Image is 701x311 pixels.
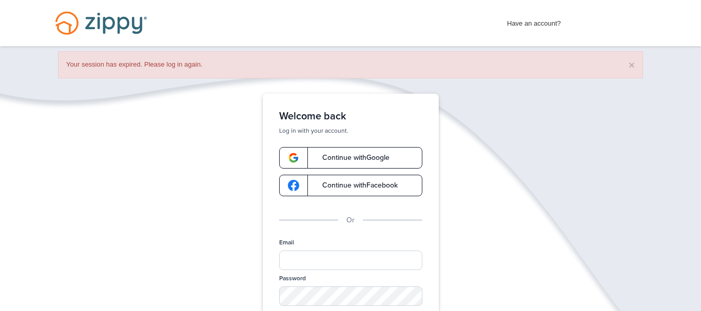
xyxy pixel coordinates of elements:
[507,13,561,29] span: Have an account?
[312,154,390,161] span: Continue with Google
[279,274,306,283] label: Password
[279,175,422,196] a: google-logoContinue withFacebook
[58,51,643,78] div: Your session has expired. Please log in again.
[279,147,422,169] a: google-logoContinue withGoogle
[288,180,299,191] img: google-logo
[279,127,422,135] p: Log in with your account.
[312,182,398,189] span: Continue with Facebook
[279,251,422,270] input: Email
[279,110,422,122] h1: Welcome back
[288,152,299,163] img: google-logo
[279,238,294,247] label: Email
[279,286,422,306] input: Password
[346,215,355,226] p: Or
[629,59,635,70] button: ×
